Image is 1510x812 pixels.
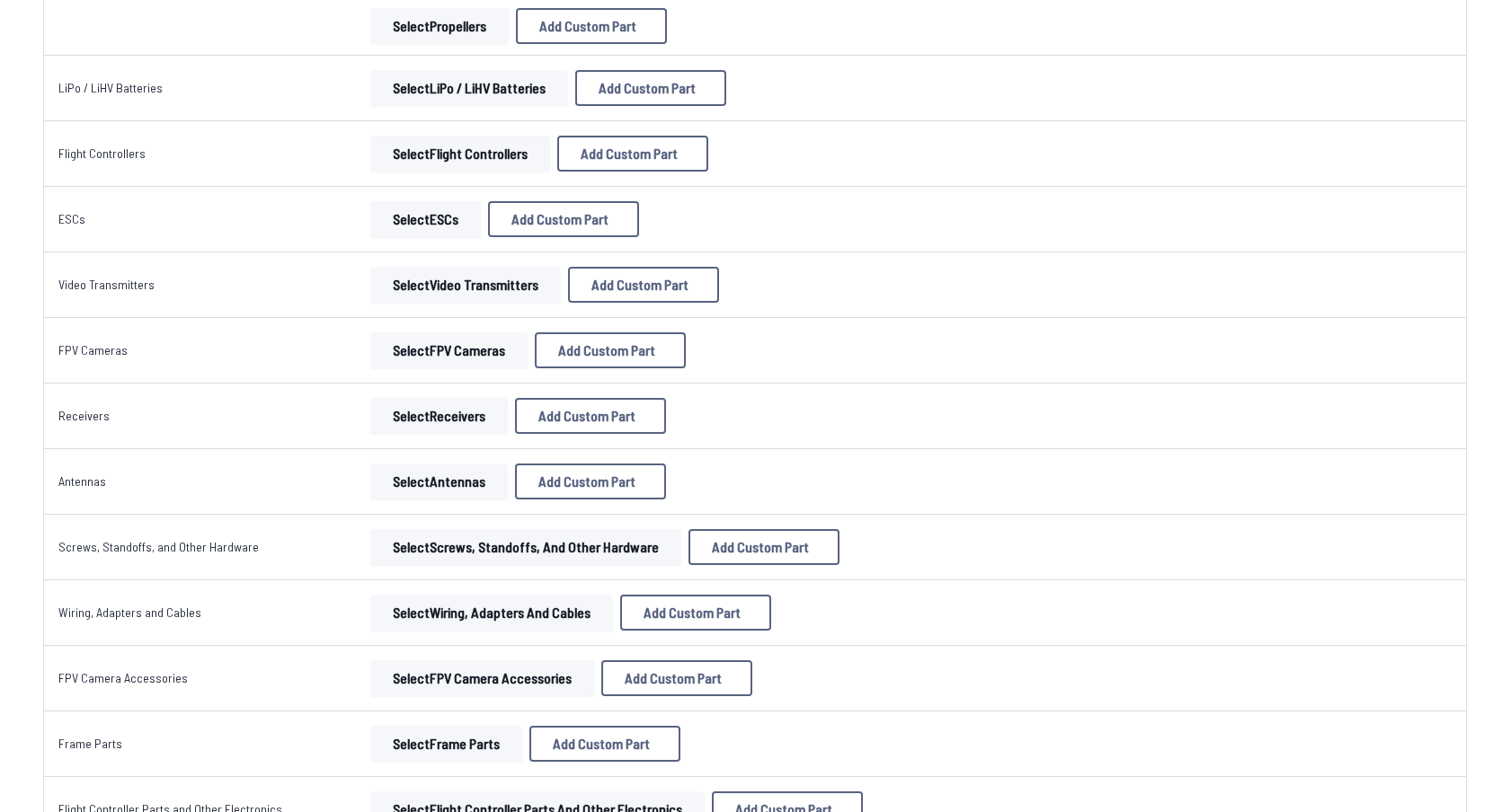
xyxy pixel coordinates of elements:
a: Frame Parts [58,736,122,751]
a: SelectLiPo / LiHV Batteries [367,70,572,106]
button: SelectESCs [370,201,481,237]
button: SelectFrame Parts [370,726,522,762]
a: Flight Controllers [58,146,146,161]
span: Add Custom Part [625,671,722,685]
button: Add Custom Part [535,332,686,368]
a: LiPo / LiHV Batteries [58,80,163,95]
button: Add Custom Part [620,595,771,631]
a: SelectESCs [367,201,484,237]
button: Add Custom Part [529,726,680,762]
a: SelectReceivers [367,398,511,434]
a: Video Transmitters [58,277,155,292]
a: SelectFPV Cameras [367,332,531,368]
button: SelectFlight Controllers [370,136,550,172]
span: Add Custom Part [538,474,635,489]
span: Add Custom Part [712,540,809,554]
button: Add Custom Part [557,136,708,172]
span: Add Custom Part [511,212,608,226]
button: SelectLiPo / LiHV Batteries [370,70,568,106]
a: SelectAntennas [367,463,511,499]
button: SelectScrews, Standoffs, and Other Hardware [370,529,681,565]
button: SelectVideo Transmitters [370,267,561,303]
span: Add Custom Part [591,278,688,292]
a: SelectFrame Parts [367,726,526,762]
span: Add Custom Part [599,81,696,95]
a: SelectFPV Camera Accessories [367,660,598,696]
a: FPV Cameras [58,342,128,357]
span: Add Custom Part [538,409,635,423]
button: SelectFPV Cameras [370,332,528,368]
a: SelectFlight Controllers [367,136,554,172]
button: Add Custom Part [515,398,666,434]
button: Add Custom Part [568,267,719,303]
span: Add Custom Part [553,737,650,751]
button: Add Custom Part [688,529,839,565]
span: Add Custom Part [644,605,741,620]
button: Add Custom Part [575,70,726,106]
span: Add Custom Part [581,146,678,161]
button: Add Custom Part [515,463,666,499]
a: SelectScrews, Standoffs, and Other Hardware [367,529,685,565]
span: Add Custom Part [539,19,636,33]
a: Receivers [58,408,110,423]
a: Screws, Standoffs, and Other Hardware [58,539,259,554]
span: Add Custom Part [558,343,655,357]
button: SelectPropellers [370,8,509,44]
a: ESCs [58,211,85,226]
button: Add Custom Part [516,8,667,44]
button: SelectFPV Camera Accessories [370,660,594,696]
a: SelectPropellers [367,8,512,44]
button: Add Custom Part [488,201,639,237]
a: SelectWiring, Adapters and Cables [367,595,617,631]
a: Wiring, Adapters and Cables [58,605,201,620]
a: FPV Camera Accessories [58,670,188,685]
button: SelectWiring, Adapters and Cables [370,595,613,631]
a: Antennas [58,473,106,489]
button: SelectAntennas [370,463,508,499]
a: SelectVideo Transmitters [367,267,564,303]
button: SelectReceivers [370,398,508,434]
button: Add Custom Part [601,660,752,696]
